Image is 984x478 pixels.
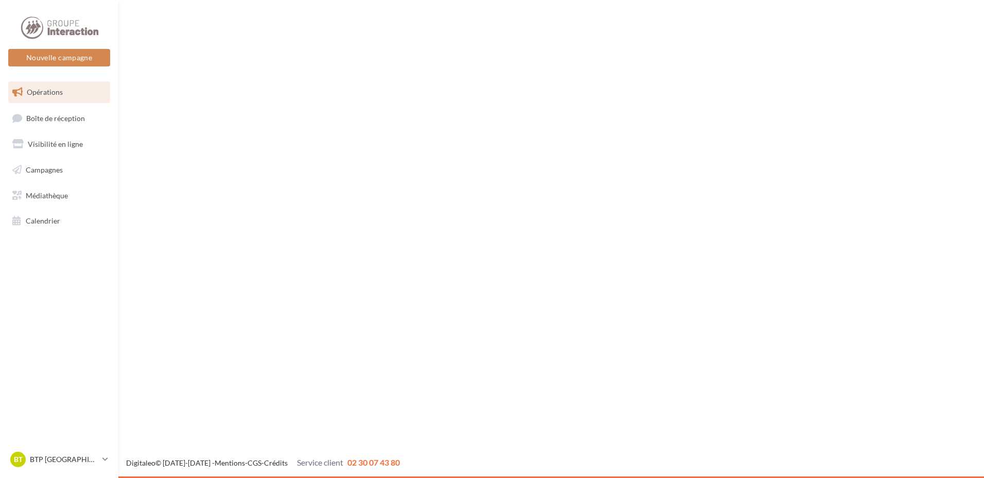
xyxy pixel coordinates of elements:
a: Calendrier [6,210,112,232]
a: Digitaleo [126,458,155,467]
a: Mentions [215,458,245,467]
a: Boîte de réception [6,107,112,129]
p: BTP [GEOGRAPHIC_DATA] [30,454,98,465]
button: Nouvelle campagne [8,49,110,66]
a: CGS [248,458,261,467]
a: Médiathèque [6,185,112,207]
span: Campagnes [26,165,63,174]
span: Médiathèque [26,191,68,199]
span: Visibilité en ligne [28,140,83,148]
span: 02 30 07 43 80 [347,457,400,467]
span: Opérations [27,88,63,96]
span: © [DATE]-[DATE] - - - [126,458,400,467]
a: Visibilité en ligne [6,133,112,155]
a: Crédits [264,458,288,467]
span: Service client [297,457,343,467]
span: BT [14,454,23,465]
span: Calendrier [26,216,60,225]
a: Opérations [6,81,112,103]
a: BT BTP [GEOGRAPHIC_DATA] [8,450,110,469]
a: Campagnes [6,159,112,181]
span: Boîte de réception [26,113,85,122]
